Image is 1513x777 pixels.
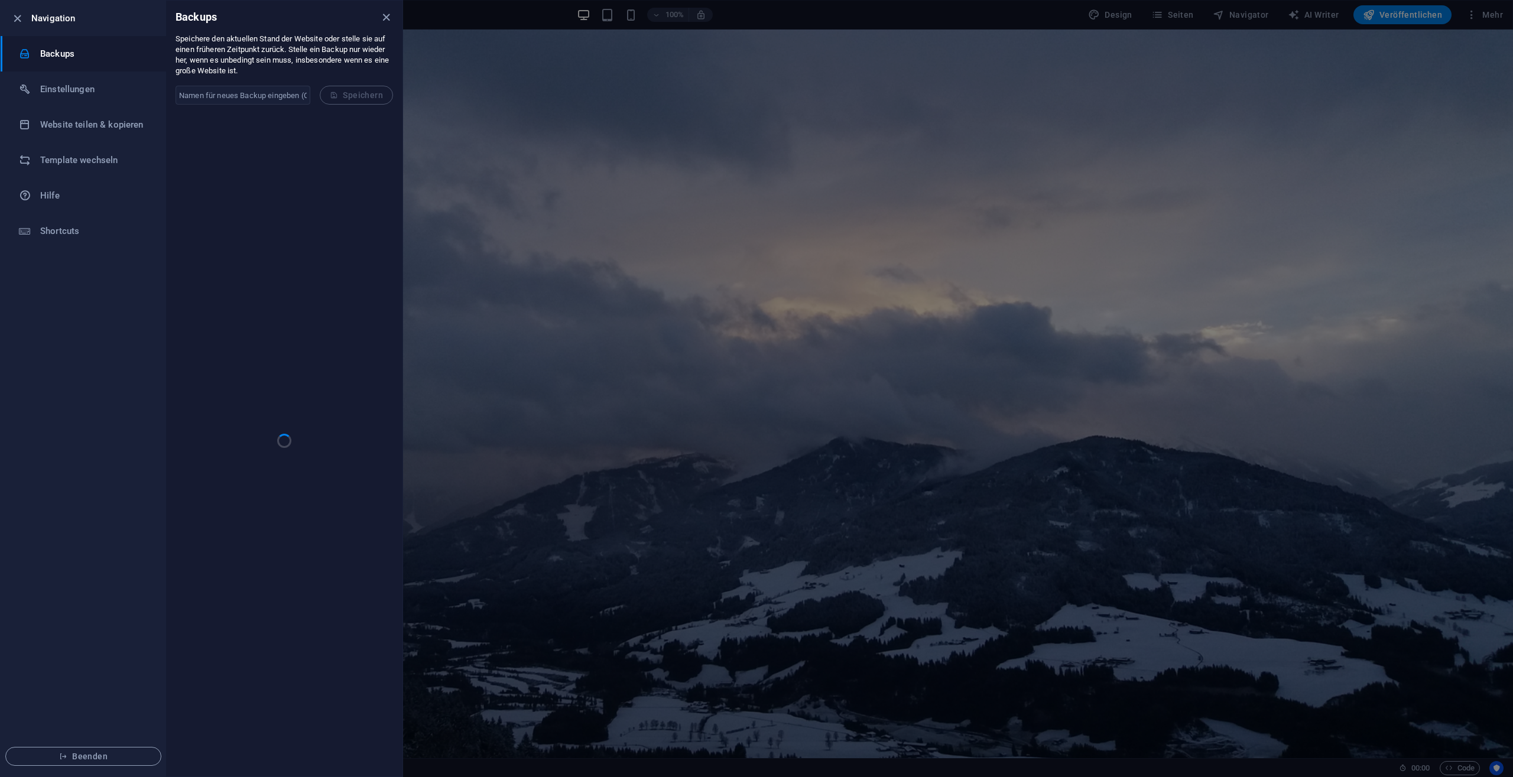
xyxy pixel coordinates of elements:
p: Speichere den aktuellen Stand der Website oder stelle sie auf einen früheren Zeitpunkt zurück. St... [176,34,393,76]
span: Beenden [15,752,151,761]
a: Hilfe [1,178,166,213]
button: 1 [27,713,34,720]
h6: Website teilen & kopieren [40,118,150,132]
h6: Backups [40,47,150,61]
input: Namen für neues Backup eingeben (Optional) [176,86,310,105]
button: Beenden [5,747,161,766]
h6: Backups [176,10,217,24]
h6: Einstellungen [40,82,150,96]
h6: Shortcuts [40,224,150,238]
h6: Hilfe [40,188,150,203]
h6: Navigation [31,11,157,25]
button: close [379,10,393,24]
h6: Template wechseln [40,153,150,167]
